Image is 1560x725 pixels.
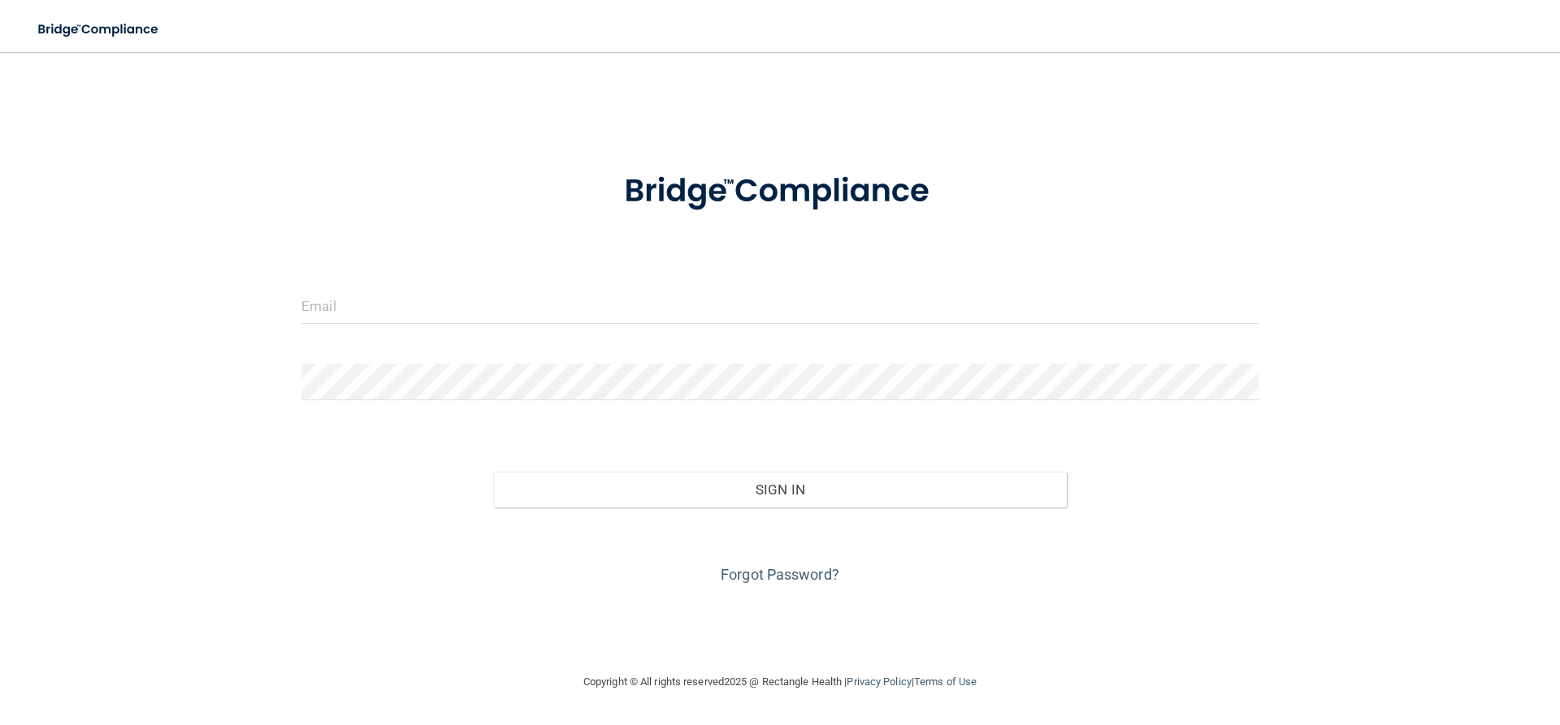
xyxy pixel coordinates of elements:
[591,149,969,234] img: bridge_compliance_login_screen.278c3ca4.svg
[24,13,174,46] img: bridge_compliance_login_screen.278c3ca4.svg
[493,472,1068,507] button: Sign In
[483,656,1077,708] div: Copyright © All rights reserved 2025 @ Rectangle Health | |
[721,566,839,583] a: Forgot Password?
[301,287,1259,324] input: Email
[847,675,911,688] a: Privacy Policy
[914,675,977,688] a: Terms of Use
